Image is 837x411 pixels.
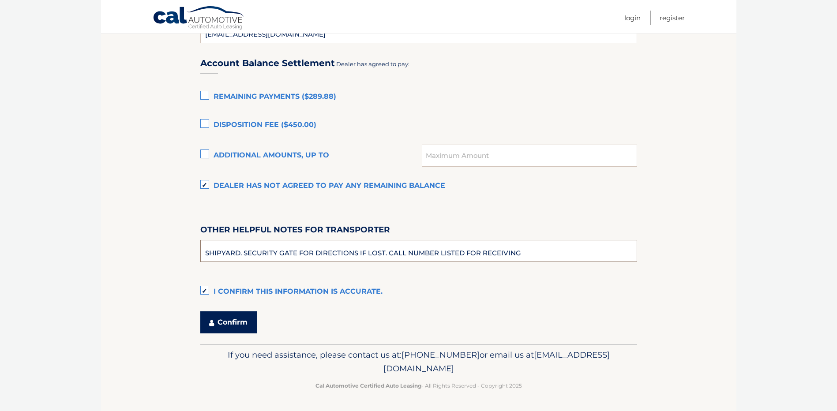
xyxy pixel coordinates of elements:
a: Cal Automotive [153,6,245,31]
p: - All Rights Reserved - Copyright 2025 [206,381,631,390]
strong: Cal Automotive Certified Auto Leasing [315,382,421,389]
input: Maximum Amount [422,145,637,167]
a: Register [660,11,685,25]
p: If you need assistance, please contact us at: or email us at [206,348,631,376]
label: Remaining Payments ($289.88) [200,88,637,106]
label: Disposition Fee ($450.00) [200,116,637,134]
label: I confirm this information is accurate. [200,283,637,301]
button: Confirm [200,311,257,333]
h3: Account Balance Settlement [200,58,335,69]
label: Other helpful notes for transporter [200,223,390,239]
span: Dealer has agreed to pay: [336,60,409,67]
a: Login [624,11,641,25]
span: [PHONE_NUMBER] [402,350,480,360]
label: Dealer has not agreed to pay any remaining balance [200,177,637,195]
label: Additional amounts, up to [200,147,422,164]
